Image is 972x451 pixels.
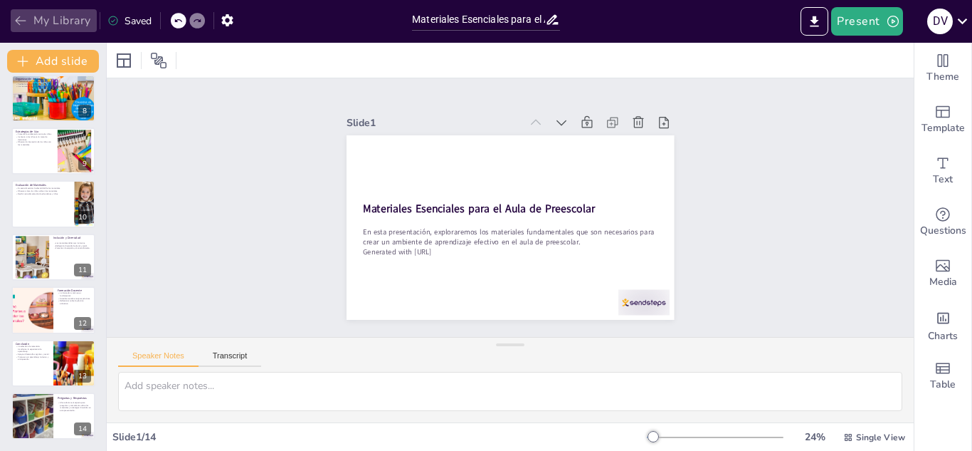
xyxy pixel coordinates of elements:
[78,157,91,170] div: 9
[16,80,91,83] p: Promueve la autonomía en el aprendizaje.
[16,341,49,346] p: Conclusión
[58,396,91,400] p: Preguntas y Respuestas
[58,289,91,293] p: Formación Docente
[914,145,971,197] div: Add text boxes
[16,85,91,88] p: Los materiales deben estar al alcance de los niños.
[16,345,49,353] p: La selección de materiales transforma la experiencia de aprendizaje.
[928,328,958,344] span: Charts
[798,430,832,444] div: 24 %
[16,76,91,81] p: Organización del Aula
[926,69,959,85] span: Theme
[933,172,953,187] span: Text
[53,244,91,247] p: Reflejan la diversidad cultural y social.
[199,351,262,367] button: Transcript
[16,353,49,356] p: Apoya el desarrollo cognitivo y social.
[914,248,971,299] div: Add images, graphics, shapes or video
[856,432,905,443] span: Single View
[11,9,97,32] button: My Library
[16,135,53,140] p: Involucra a los niños en la toma de decisiones.
[16,141,53,146] p: Observar la interacción de los niños con los materiales.
[914,197,971,248] div: Get real-time input from your audience
[53,236,91,240] p: Inclusión y Diversidad
[78,105,91,118] div: 8
[921,120,965,136] span: Template
[16,190,70,192] p: Observar cómo los niños utilizan los materiales.
[914,299,971,351] div: Add charts and graphs
[914,94,971,145] div: Add ready made slides
[16,356,49,361] p: Promueve un aprendizaje inclusivo y enriquecedor.
[11,128,95,175] div: 9
[930,377,956,393] span: Table
[914,351,971,402] div: Add a table
[7,50,99,73] button: Add slide
[74,264,91,276] div: 11
[11,340,95,387] div: 13
[112,49,135,72] div: Layout
[920,223,966,239] span: Questions
[16,187,70,190] p: Es esencial evaluar la efectividad de los materiales.
[74,423,91,435] div: 14
[58,297,91,300] p: Actualizarse sobre mejores prácticas.
[74,370,91,383] div: 13
[53,242,91,244] p: Los materiales deben ser inclusivos.
[16,130,53,134] p: Estrategias de Uso
[11,180,95,227] div: 10
[11,286,95,333] div: 12
[16,182,70,187] p: Evaluación de Materiales
[58,401,91,412] p: Ahora abrimos el espacio para preguntas y comentarios sobre los materiales y estrategias discutid...
[927,7,953,36] button: D V
[366,83,539,133] div: Slide 1
[927,9,953,34] div: D V
[16,133,53,136] p: Fomenta la colaboración entre los niños.
[58,292,91,297] p: La formación continua es fundamental.
[801,7,828,36] button: Export to PowerPoint
[53,247,91,250] p: Fomentan la empatía y el entendimiento.
[11,75,95,122] div: 8
[118,351,199,367] button: Speaker Notes
[11,393,95,440] div: 14
[412,9,545,30] input: Insert title
[358,196,650,277] p: En esta presentación, exploraremos los materiales fundamentales que son necesarios para crear un ...
[11,234,95,281] div: 11
[74,211,91,224] div: 10
[16,192,70,195] p: Recibir retroalimentación de educadores y niños.
[16,83,91,85] p: Facilita la toma de decisiones.
[914,43,971,94] div: Change the overall theme
[58,300,91,305] p: Reflexionar sobre la práctica educativa.
[364,170,594,233] strong: Materiales Esenciales para el Aula de Preescolar
[150,52,167,69] span: Position
[831,7,902,36] button: Present
[112,430,647,444] div: Slide 1 / 14
[107,14,152,28] div: Saved
[356,216,646,287] p: Generated with [URL]
[74,317,91,330] div: 12
[929,274,957,290] span: Media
